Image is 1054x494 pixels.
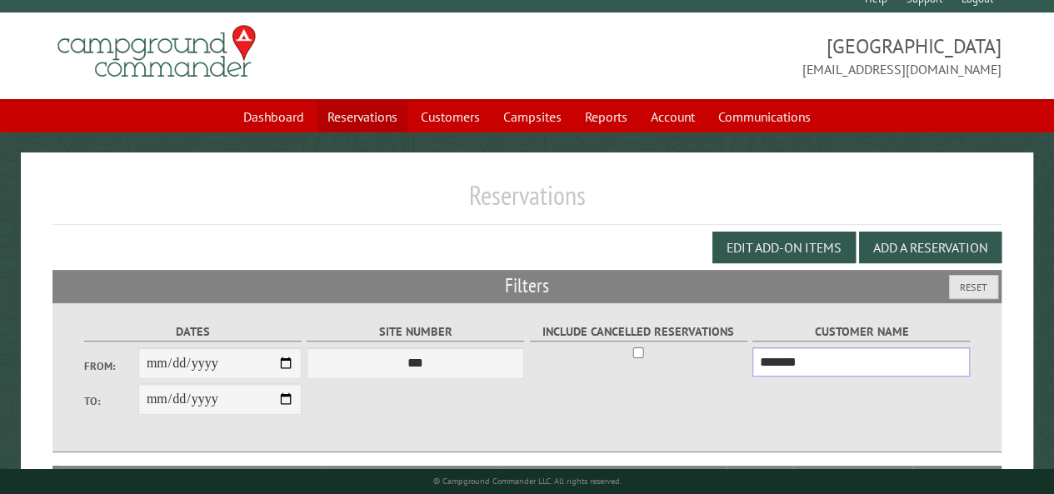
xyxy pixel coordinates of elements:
button: Add a Reservation [859,232,1002,263]
h2: Filters [52,270,1002,302]
a: Customers [411,101,490,132]
a: Reports [575,101,637,132]
a: Campsites [493,101,572,132]
small: © Campground Commander LLC. All rights reserved. [432,476,621,487]
label: To: [84,393,138,409]
a: Dashboard [233,101,314,132]
button: Reset [949,275,998,299]
img: Campground Commander [52,19,261,84]
a: Communications [708,101,821,132]
label: From: [84,358,138,374]
label: Site Number [307,322,524,342]
label: Dates [84,322,302,342]
label: Customer Name [752,322,970,342]
a: Reservations [317,101,407,132]
label: Include Cancelled Reservations [530,322,747,342]
button: Edit Add-on Items [712,232,856,263]
span: [GEOGRAPHIC_DATA] [EMAIL_ADDRESS][DOMAIN_NAME] [527,32,1002,79]
a: Account [641,101,705,132]
h1: Reservations [52,179,1002,225]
